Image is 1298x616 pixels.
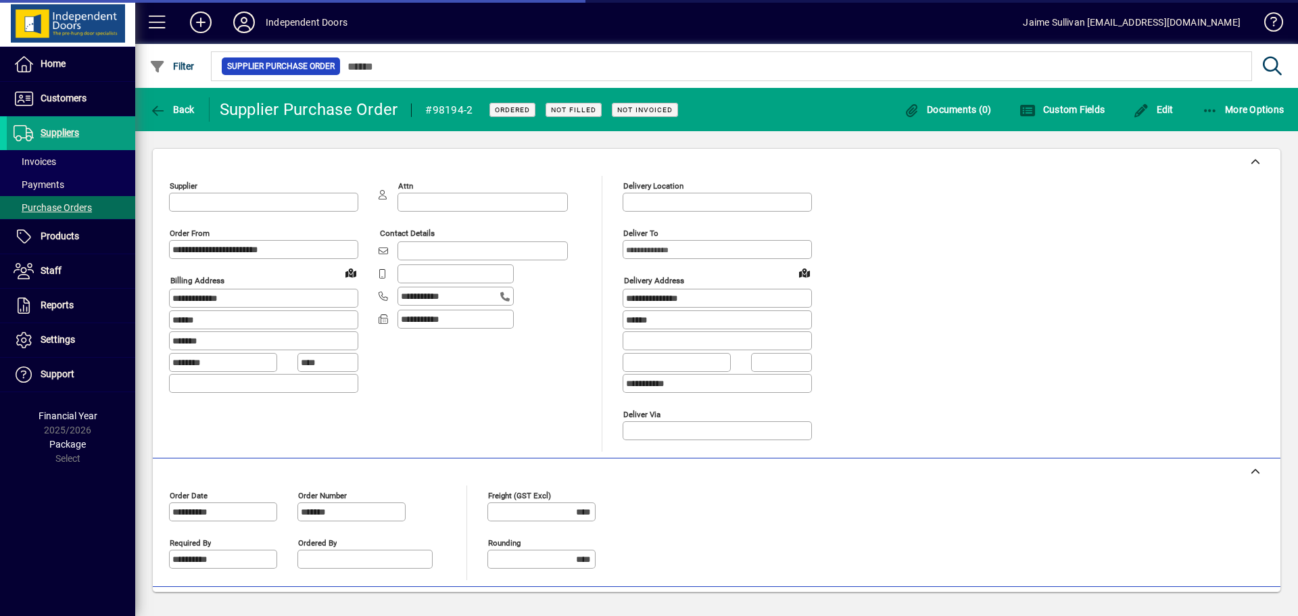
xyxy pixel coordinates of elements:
[398,181,413,191] mat-label: Attn
[7,47,135,81] a: Home
[7,173,135,196] a: Payments
[41,265,62,276] span: Staff
[425,99,473,121] div: #98194-2
[220,99,398,120] div: Supplier Purchase Order
[7,220,135,254] a: Products
[7,150,135,173] a: Invoices
[41,369,74,379] span: Support
[170,181,197,191] mat-label: Supplier
[41,127,79,138] span: Suppliers
[146,97,198,122] button: Back
[41,300,74,310] span: Reports
[1199,97,1288,122] button: More Options
[794,262,815,283] a: View on map
[146,54,198,78] button: Filter
[41,334,75,345] span: Settings
[227,60,335,73] span: Supplier Purchase Order
[14,202,92,213] span: Purchase Orders
[1016,97,1108,122] button: Custom Fields
[340,262,362,283] a: View on map
[1130,97,1177,122] button: Edit
[1019,104,1105,115] span: Custom Fields
[149,104,195,115] span: Back
[135,97,210,122] app-page-header-button: Back
[1023,11,1241,33] div: Jaime Sullivan [EMAIL_ADDRESS][DOMAIN_NAME]
[222,10,266,34] button: Profile
[900,97,995,122] button: Documents (0)
[904,104,992,115] span: Documents (0)
[41,58,66,69] span: Home
[7,358,135,392] a: Support
[41,231,79,241] span: Products
[623,229,658,238] mat-label: Deliver To
[1133,104,1174,115] span: Edit
[7,289,135,323] a: Reports
[7,82,135,116] a: Customers
[39,410,97,421] span: Financial Year
[14,156,56,167] span: Invoices
[170,229,210,238] mat-label: Order from
[41,93,87,103] span: Customers
[495,105,530,114] span: Ordered
[1254,3,1281,47] a: Knowledge Base
[623,181,683,191] mat-label: Delivery Location
[1202,104,1284,115] span: More Options
[266,11,347,33] div: Independent Doors
[170,538,211,547] mat-label: Required by
[7,196,135,219] a: Purchase Orders
[623,409,660,419] mat-label: Deliver via
[14,179,64,190] span: Payments
[488,538,521,547] mat-label: Rounding
[7,254,135,288] a: Staff
[617,105,673,114] span: Not Invoiced
[298,538,337,547] mat-label: Ordered by
[7,323,135,357] a: Settings
[551,105,596,114] span: Not Filled
[179,10,222,34] button: Add
[49,439,86,450] span: Package
[298,490,347,500] mat-label: Order number
[488,490,551,500] mat-label: Freight (GST excl)
[149,61,195,72] span: Filter
[170,490,208,500] mat-label: Order date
